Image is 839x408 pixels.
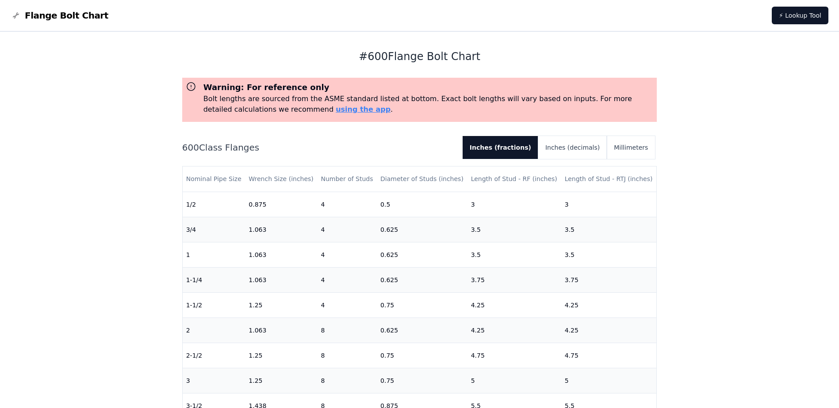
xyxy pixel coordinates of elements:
[317,317,377,343] td: 8
[467,292,561,317] td: 4.25
[245,368,317,393] td: 1.25
[183,242,245,267] td: 1
[377,343,467,368] td: 0.75
[245,217,317,242] td: 1.063
[25,9,108,22] span: Flange Bolt Chart
[561,166,657,192] th: Length of Stud - RTJ (inches)
[561,242,657,267] td: 3.5
[538,136,607,159] button: Inches (decimals)
[317,368,377,393] td: 8
[463,136,538,159] button: Inches (fractions)
[245,242,317,267] td: 1.063
[561,192,657,217] td: 3
[183,267,245,292] td: 1-1/4
[377,317,467,343] td: 0.625
[203,94,654,115] p: Bolt lengths are sourced from the ASME standard listed at bottom. Exact bolt lengths will vary ba...
[183,166,245,192] th: Nominal Pipe Size
[183,292,245,317] td: 1-1/2
[561,267,657,292] td: 3.75
[377,192,467,217] td: 0.5
[317,166,377,192] th: Number of Studs
[245,292,317,317] td: 1.25
[11,9,108,22] a: Flange Bolt Chart LogoFlange Bolt Chart
[182,141,456,154] h2: 600 Class Flanges
[183,343,245,368] td: 2-1/2
[203,81,654,94] h3: Warning: For reference only
[245,343,317,368] td: 1.25
[561,343,657,368] td: 4.75
[561,368,657,393] td: 5
[467,217,561,242] td: 3.5
[561,217,657,242] td: 3.5
[467,242,561,267] td: 3.5
[467,267,561,292] td: 3.75
[377,267,467,292] td: 0.625
[377,217,467,242] td: 0.625
[182,49,657,64] h1: # 600 Flange Bolt Chart
[317,267,377,292] td: 4
[183,192,245,217] td: 1/2
[245,317,317,343] td: 1.063
[467,343,561,368] td: 4.75
[467,192,561,217] td: 3
[561,292,657,317] td: 4.25
[245,192,317,217] td: 0.875
[317,192,377,217] td: 4
[317,217,377,242] td: 4
[245,267,317,292] td: 1.063
[607,136,655,159] button: Millimeters
[336,105,391,113] a: using the app
[183,317,245,343] td: 2
[377,166,467,192] th: Diameter of Studs (inches)
[183,217,245,242] td: 3/4
[467,317,561,343] td: 4.25
[245,166,317,192] th: Wrench Size (inches)
[467,368,561,393] td: 5
[317,292,377,317] td: 4
[317,343,377,368] td: 8
[11,10,21,21] img: Flange Bolt Chart Logo
[183,368,245,393] td: 3
[377,292,467,317] td: 0.75
[561,317,657,343] td: 4.25
[772,7,828,24] a: ⚡ Lookup Tool
[377,242,467,267] td: 0.625
[467,166,561,192] th: Length of Stud - RF (inches)
[377,368,467,393] td: 0.75
[317,242,377,267] td: 4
